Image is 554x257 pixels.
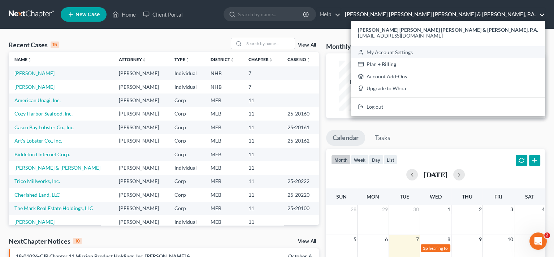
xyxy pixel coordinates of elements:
td: 11 [243,161,281,174]
a: [PERSON_NAME] [14,70,55,76]
span: 8 [447,235,451,244]
td: Corp [169,148,205,161]
a: Attorneyunfold_more [119,57,146,62]
td: [PERSON_NAME] [113,93,168,107]
td: 11 [243,202,281,215]
span: 3p [423,245,428,251]
td: MEB [205,121,243,134]
span: Fri [494,193,502,200]
a: Chapterunfold_more [248,57,273,62]
td: [PERSON_NAME] [113,121,168,134]
span: 30 [412,205,420,214]
span: 29 [381,205,389,214]
td: 11 [243,215,281,228]
button: list [384,155,397,165]
a: Nameunfold_more [14,57,32,62]
td: 7 [243,80,281,93]
i: unfold_more [306,58,311,62]
td: MEB [205,215,243,228]
td: MEB [205,188,243,201]
td: [PERSON_NAME] [113,134,168,147]
i: unfold_more [269,58,273,62]
h2: [DATE] [424,171,447,178]
span: Sun [336,193,347,200]
a: [PERSON_NAME] [14,84,55,90]
td: MEB [205,148,243,161]
a: Account Add-Ons [351,70,545,83]
span: 4 [541,205,545,214]
td: 25-20100 [282,202,319,215]
td: [PERSON_NAME] [113,202,168,215]
span: hearing for [429,245,450,251]
span: 7 [415,235,420,244]
a: Calendar [326,130,365,146]
span: 3 [510,205,514,214]
td: 11 [243,134,281,147]
td: Corp [169,202,205,215]
td: NHB [205,80,243,93]
a: Upgrade to Whoa [351,83,545,95]
button: day [369,155,384,165]
td: Corp [169,188,205,201]
a: [PERSON_NAME] [PERSON_NAME] [PERSON_NAME] & [PERSON_NAME], P.A. [341,8,545,21]
td: [PERSON_NAME] [113,215,168,228]
span: Mon [367,193,379,200]
td: Individual [169,215,205,228]
span: 2 [478,205,482,214]
td: 7 [243,66,281,80]
a: [PERSON_NAME] & [PERSON_NAME] [14,165,100,171]
td: 11 [243,188,281,201]
a: Typeunfold_more [174,57,190,62]
div: NextChapter Notices [9,237,82,245]
td: MEB [205,107,243,121]
td: 25-20220 [282,188,319,201]
td: Corp [169,175,205,188]
span: 9 [478,235,482,244]
td: [PERSON_NAME] [113,161,168,174]
div: 10 [73,238,82,244]
span: 28 [350,205,357,214]
a: View All [298,239,316,244]
a: Home [109,8,139,21]
td: [PERSON_NAME] [113,80,168,93]
iframe: Intercom live chat [529,232,547,250]
a: My Account Settings [351,46,545,58]
td: MEB [205,175,243,188]
h3: Monthly Progress [326,42,377,51]
td: Corp [169,121,205,134]
strong: [PERSON_NAME] [PERSON_NAME] [PERSON_NAME] & [PERSON_NAME], P.A. [358,27,538,33]
td: 25-20161 [282,121,319,134]
td: 11 [243,121,281,134]
td: 11 [243,175,281,188]
a: Case Nounfold_more [287,57,311,62]
a: Cherished Land, LLC [14,192,60,198]
a: Help [316,8,341,21]
a: Districtunfold_more [211,57,234,62]
td: MEB [205,93,243,107]
i: unfold_more [142,58,146,62]
button: month [331,155,351,165]
td: Corp [169,134,205,147]
a: Cozy Harbor Seafood, Inc. [14,110,73,117]
td: Corp [169,107,205,121]
td: Individual [169,80,205,93]
td: 25-20160 [282,107,319,121]
a: American Unagi, Inc. [14,97,61,103]
td: 25-20222 [282,175,319,188]
input: Search by name... [238,8,304,21]
a: Plan + Billing [351,58,545,70]
a: Trico Millworks, Inc. [14,178,60,184]
td: Individual [169,66,205,80]
i: unfold_more [230,58,234,62]
a: [PERSON_NAME] [14,219,55,225]
a: Casco Bay Lobster Co., Inc. [14,124,74,130]
span: 1 [447,205,451,214]
td: Corp [169,93,205,107]
span: New Case [75,12,100,17]
input: Search by name... [244,38,295,49]
td: MEB [205,202,243,215]
span: 6 [384,235,389,244]
td: 11 [243,93,281,107]
a: Log out [351,101,545,113]
td: 11 [243,107,281,121]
